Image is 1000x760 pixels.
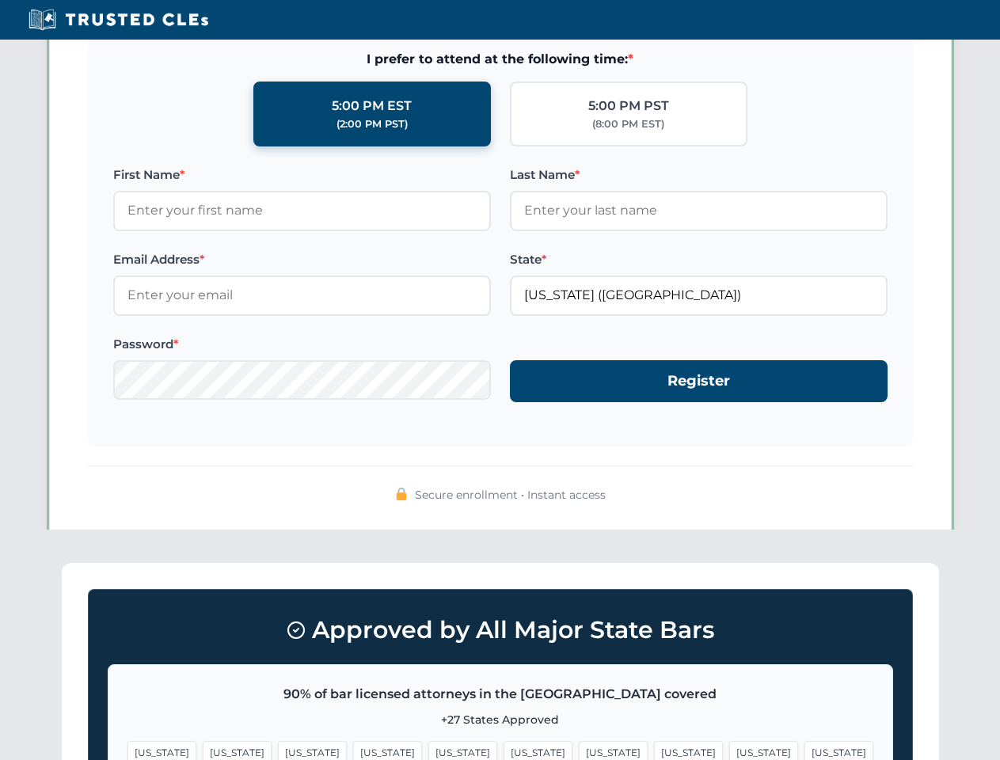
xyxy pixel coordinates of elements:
[337,116,408,132] div: (2:00 PM PST)
[113,165,491,184] label: First Name
[415,486,606,503] span: Secure enrollment • Instant access
[332,96,412,116] div: 5:00 PM EST
[127,684,873,705] p: 90% of bar licensed attorneys in the [GEOGRAPHIC_DATA] covered
[588,96,669,116] div: 5:00 PM PST
[24,8,213,32] img: Trusted CLEs
[510,250,888,269] label: State
[108,609,893,652] h3: Approved by All Major State Bars
[113,49,888,70] span: I prefer to attend at the following time:
[113,250,491,269] label: Email Address
[510,191,888,230] input: Enter your last name
[127,711,873,728] p: +27 States Approved
[113,191,491,230] input: Enter your first name
[113,335,491,354] label: Password
[510,275,888,315] input: Florida (FL)
[510,165,888,184] label: Last Name
[592,116,664,132] div: (8:00 PM EST)
[395,488,408,500] img: 🔒
[510,360,888,402] button: Register
[113,275,491,315] input: Enter your email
